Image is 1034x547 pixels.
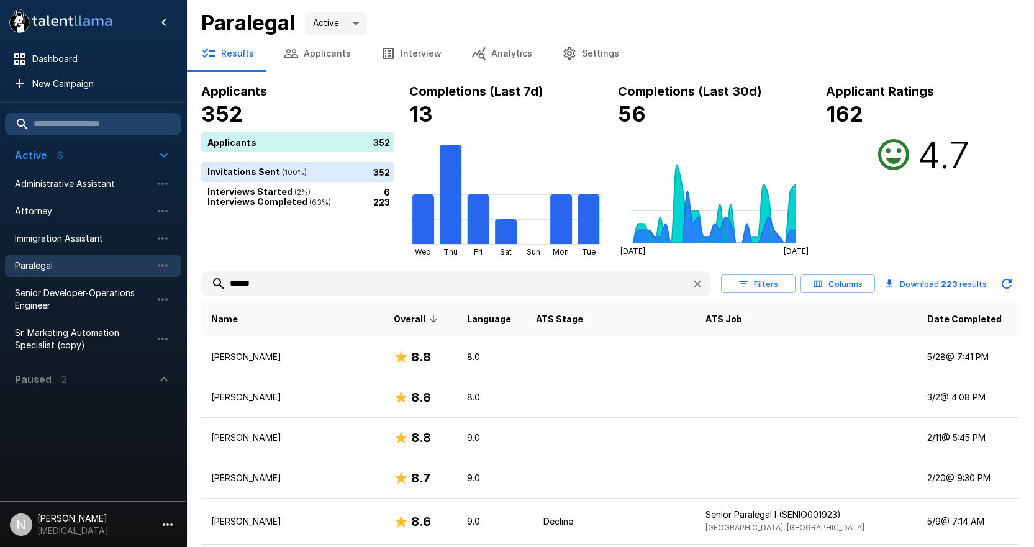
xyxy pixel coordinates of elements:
[536,516,581,527] span: Decline
[411,347,431,367] h6: 8.8
[305,12,367,35] div: Active
[800,274,875,294] button: Columns
[293,188,311,197] span: ( 2 %)
[201,10,295,35] b: Paralegal
[620,246,645,256] tspan: [DATE]
[467,515,516,528] p: 9.0
[927,312,1002,327] span: Date Completed
[917,458,1019,499] td: 2/20 @ 9:30 PM
[411,468,430,488] h6: 8.7
[394,312,442,327] span: Overall
[211,351,374,363] p: [PERSON_NAME]
[211,515,374,528] p: [PERSON_NAME]
[527,247,540,256] tspan: Sun
[411,387,431,407] h6: 8.8
[211,391,374,404] p: [PERSON_NAME]
[467,312,511,327] span: Language
[211,312,238,327] span: Name
[917,337,1019,377] td: 5/28 @ 7:41 PM
[467,432,516,444] p: 9.0
[269,36,366,71] button: Applicants
[415,247,432,256] tspan: Wed
[917,132,969,177] h2: 4.7
[186,36,269,71] button: Results
[201,84,267,99] b: Applicants
[618,84,762,99] b: Completions (Last 30d)
[941,279,958,289] b: 223
[994,271,1019,296] button: Updated Today - 2:33 PM
[366,36,456,71] button: Interview
[411,512,431,531] h6: 8.6
[409,101,433,127] b: 13
[582,247,596,256] tspan: Tue
[411,428,431,448] h6: 8.8
[547,36,634,71] button: Settings
[456,36,547,71] button: Analytics
[384,185,390,198] p: 6
[467,351,516,363] p: 8.0
[500,247,512,256] tspan: Sat
[705,523,864,532] span: [GEOGRAPHIC_DATA], [GEOGRAPHIC_DATA]
[474,247,483,256] tspan: Fri
[211,472,374,484] p: [PERSON_NAME]
[618,101,646,127] b: 56
[705,509,907,521] p: Senior Paralegal I (SENIO001923)
[826,101,863,127] b: 162
[207,195,331,209] p: Interviews Completed
[467,472,516,484] p: 9.0
[373,165,390,178] p: 352
[373,195,390,208] p: 223
[211,432,374,444] p: [PERSON_NAME]
[207,185,311,199] p: Interviews Started
[409,84,543,99] b: Completions (Last 7d)
[917,377,1019,418] td: 3/2 @ 4:08 PM
[917,418,1019,458] td: 2/11 @ 5:45 PM
[201,101,243,127] b: 352
[307,197,331,207] span: ( 63 %)
[536,312,583,327] span: ATS Stage
[783,246,808,256] tspan: [DATE]
[553,247,569,256] tspan: Mon
[467,391,516,404] p: 8.0
[705,312,742,327] span: ATS Job
[917,499,1019,545] td: 5/9 @ 7:14 AM
[721,274,796,294] button: Filters
[880,271,992,296] button: Download 223 results
[444,247,458,256] tspan: Thu
[373,135,390,148] p: 352
[826,84,934,99] b: Applicant Ratings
